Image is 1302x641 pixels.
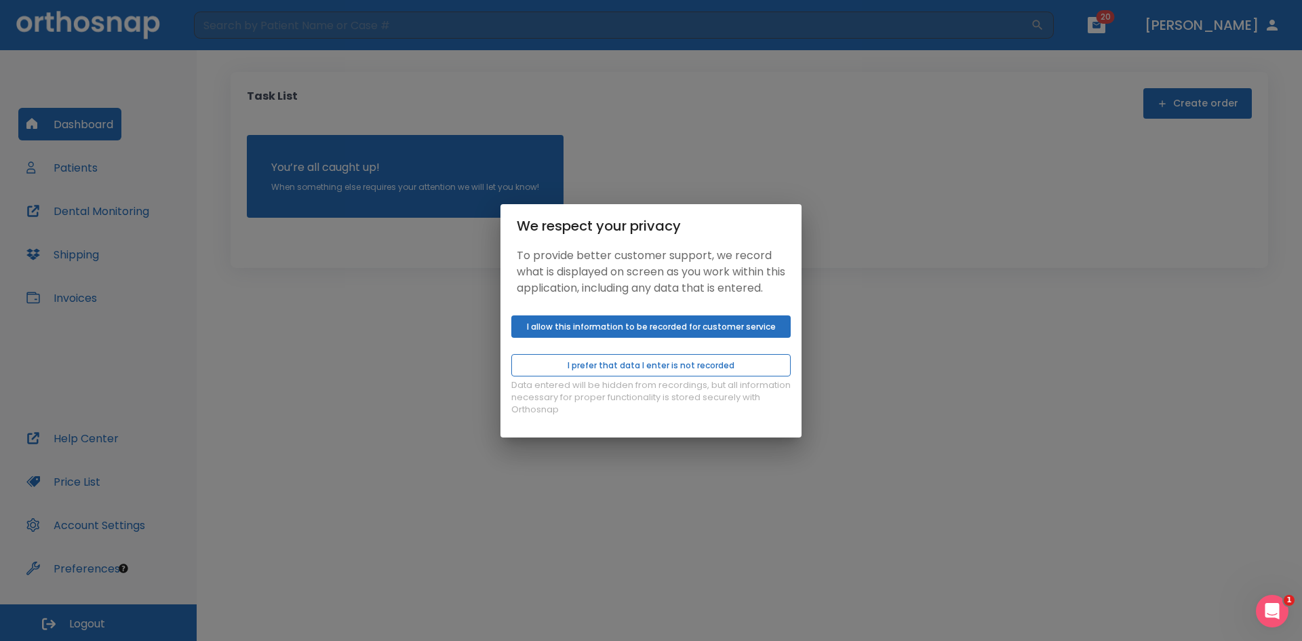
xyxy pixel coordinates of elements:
[1284,595,1295,606] span: 1
[1256,595,1288,627] iframe: Intercom live chat
[511,379,791,416] p: Data entered will be hidden from recordings, but all information necessary for proper functionali...
[511,354,791,376] button: I prefer that data I enter is not recorded
[517,215,785,237] div: We respect your privacy
[517,248,785,296] p: To provide better customer support, we record what is displayed on screen as you work within this...
[511,315,791,338] button: I allow this information to be recorded for customer service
